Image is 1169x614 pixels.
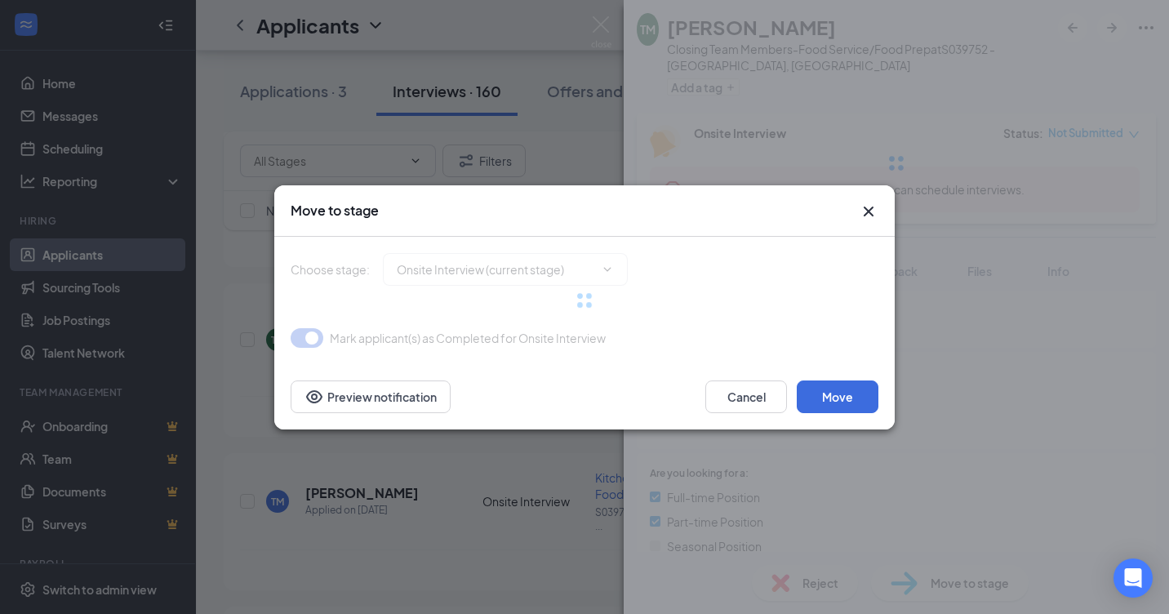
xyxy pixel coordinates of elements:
[859,202,878,221] svg: Cross
[304,387,324,407] svg: Eye
[291,380,451,413] button: Preview notificationEye
[1113,558,1153,598] div: Open Intercom Messenger
[797,380,878,413] button: Move
[705,380,787,413] button: Cancel
[859,202,878,221] button: Close
[291,202,379,220] h3: Move to stage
